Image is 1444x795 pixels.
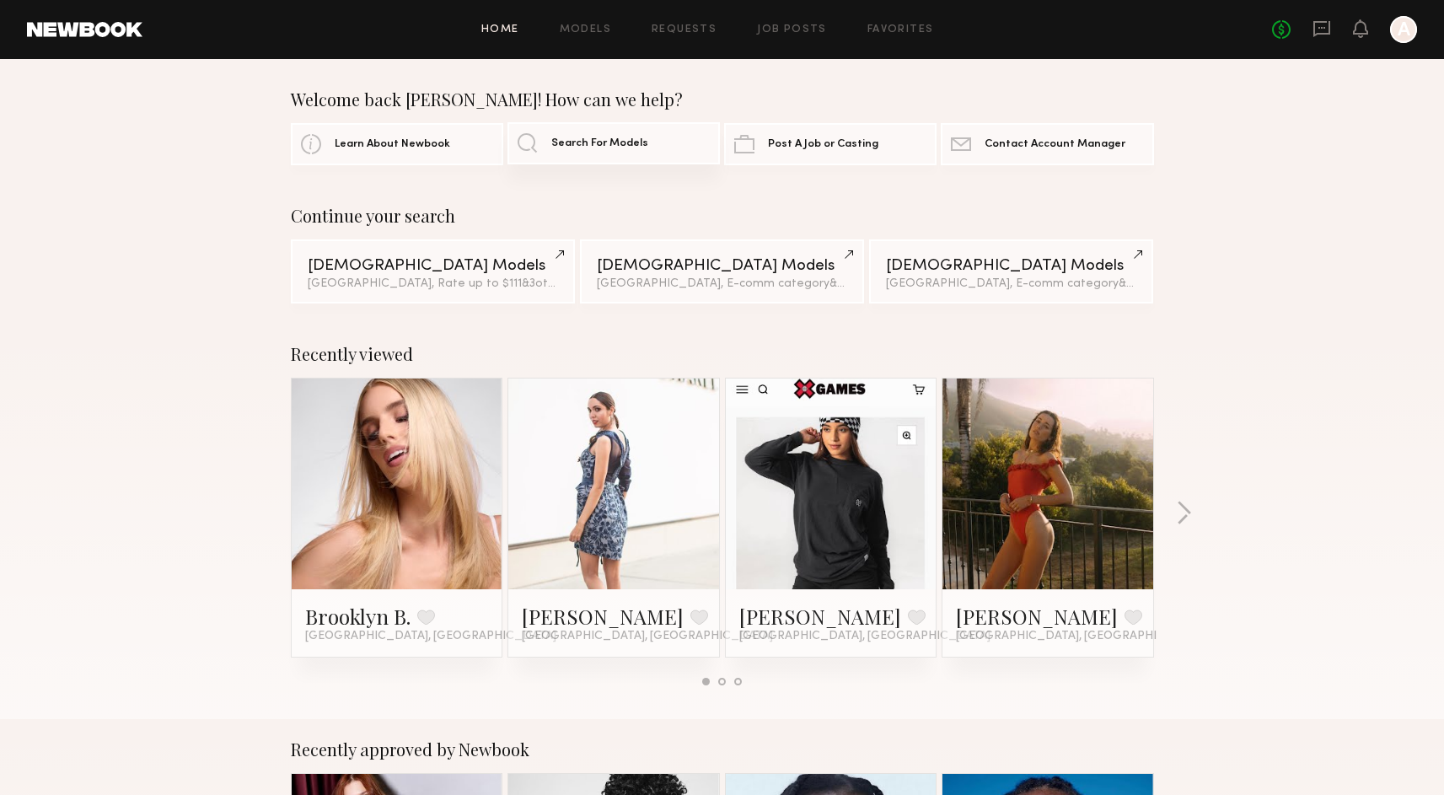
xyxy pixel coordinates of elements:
a: Models [560,24,611,35]
a: Favorites [867,24,934,35]
a: Contact Account Manager [941,123,1153,165]
div: [GEOGRAPHIC_DATA], E-comm category [886,278,1136,290]
div: Continue your search [291,206,1154,226]
a: Post A Job or Casting [724,123,937,165]
div: [DEMOGRAPHIC_DATA] Models [308,258,558,274]
a: [DEMOGRAPHIC_DATA] Models[GEOGRAPHIC_DATA], E-comm category&4other filters [580,239,864,303]
span: [GEOGRAPHIC_DATA], [GEOGRAPHIC_DATA] [522,630,773,643]
div: [DEMOGRAPHIC_DATA] Models [597,258,847,274]
a: [PERSON_NAME] [956,603,1118,630]
div: Recently approved by Newbook [291,739,1154,760]
span: [GEOGRAPHIC_DATA], [GEOGRAPHIC_DATA] [305,630,556,643]
span: [GEOGRAPHIC_DATA], [GEOGRAPHIC_DATA] [956,630,1207,643]
span: Learn About Newbook [335,139,450,150]
a: Learn About Newbook [291,123,503,165]
a: Brooklyn B. [305,603,411,630]
a: [PERSON_NAME] [522,603,684,630]
a: Job Posts [757,24,827,35]
span: & 3 other filter s [522,278,602,289]
div: Recently viewed [291,344,1154,364]
a: [DEMOGRAPHIC_DATA] Models[GEOGRAPHIC_DATA], E-comm category&3other filters [869,239,1153,303]
a: Home [481,24,519,35]
div: [DEMOGRAPHIC_DATA] Models [886,258,1136,274]
div: Welcome back [PERSON_NAME]! How can we help? [291,89,1154,110]
span: Post A Job or Casting [768,139,878,150]
a: Search For Models [507,122,720,164]
span: [GEOGRAPHIC_DATA], [GEOGRAPHIC_DATA] [739,630,990,643]
span: Search For Models [551,138,648,149]
a: A [1390,16,1417,43]
a: [PERSON_NAME] [739,603,901,630]
span: & 3 other filter s [1119,278,1199,289]
a: Requests [652,24,717,35]
div: [GEOGRAPHIC_DATA], Rate up to $111 [308,278,558,290]
div: [GEOGRAPHIC_DATA], E-comm category [597,278,847,290]
span: & 4 other filter s [829,278,911,289]
span: Contact Account Manager [985,139,1125,150]
a: [DEMOGRAPHIC_DATA] Models[GEOGRAPHIC_DATA], Rate up to $111&3other filters [291,239,575,303]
